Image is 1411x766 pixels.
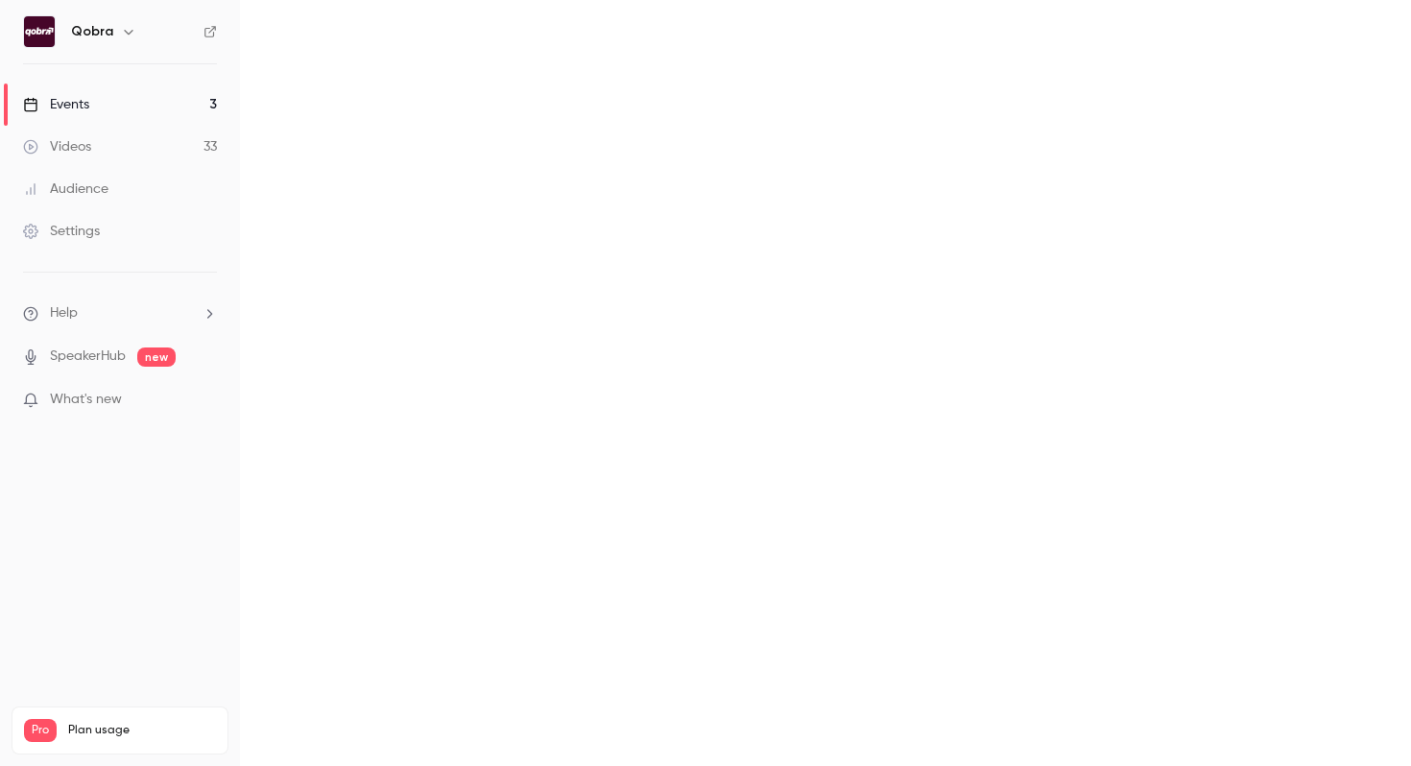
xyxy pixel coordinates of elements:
[50,303,78,323] span: Help
[68,723,216,738] span: Plan usage
[24,719,57,742] span: Pro
[23,222,100,241] div: Settings
[23,303,217,323] li: help-dropdown-opener
[23,95,89,114] div: Events
[23,137,91,156] div: Videos
[137,347,176,367] span: new
[50,347,126,367] a: SpeakerHub
[24,16,55,47] img: Qobra
[50,390,122,410] span: What's new
[23,180,108,199] div: Audience
[71,22,113,41] h6: Qobra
